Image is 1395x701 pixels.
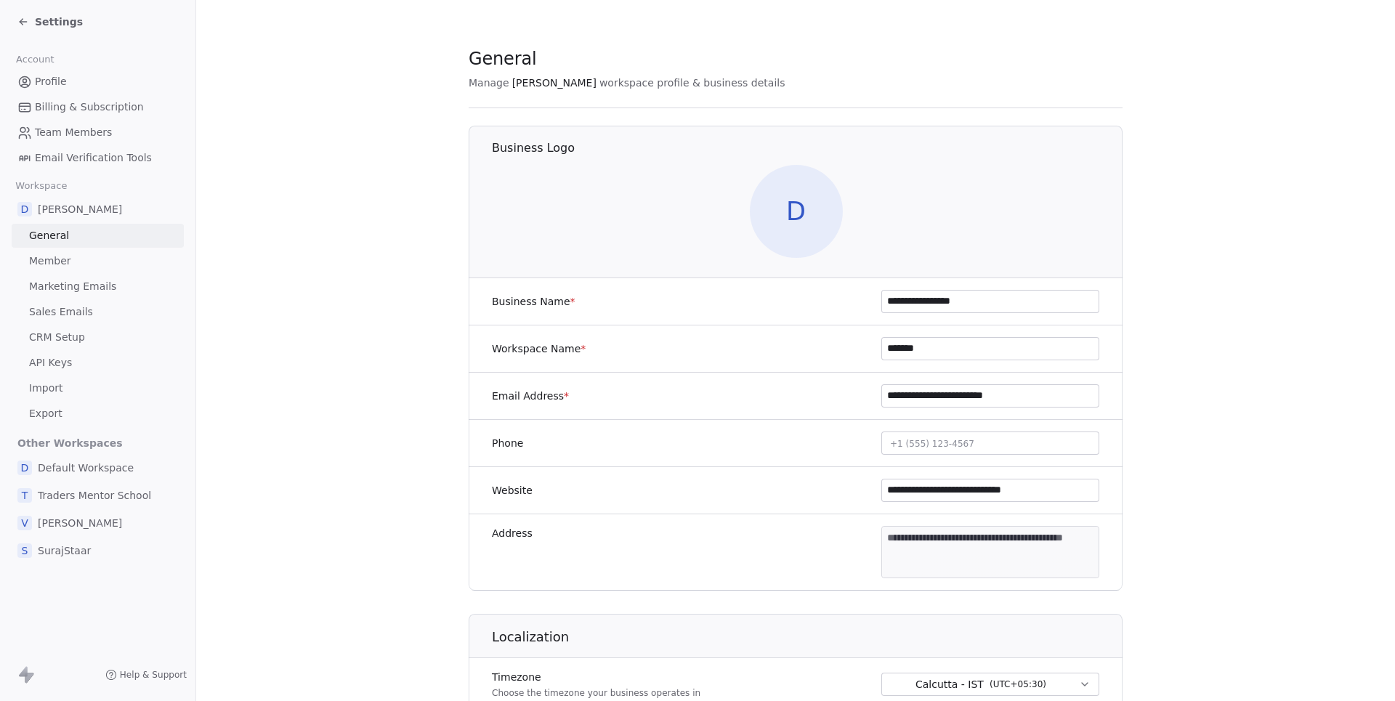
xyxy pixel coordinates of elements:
p: Choose the timezone your business operates in [492,687,700,699]
span: Billing & Subscription [35,100,144,115]
span: CRM Setup [29,330,85,345]
label: Workspace Name [492,341,586,356]
label: Timezone [492,670,700,684]
span: ( UTC+05:30 ) [990,678,1046,691]
span: V [17,516,32,530]
a: General [12,224,184,248]
span: [PERSON_NAME] [512,76,597,90]
span: Other Workspaces [12,431,129,455]
a: Import [12,376,184,400]
span: Sales Emails [29,304,93,320]
span: SurajStaar [38,543,91,558]
a: Settings [17,15,83,29]
span: Profile [35,74,67,89]
h1: Business Logo [492,140,1123,156]
a: Profile [12,70,184,94]
a: Billing & Subscription [12,95,184,119]
span: +1 (555) 123-4567 [890,439,974,449]
a: Marketing Emails [12,275,184,299]
span: Email Verification Tools [35,150,152,166]
span: D [17,202,32,216]
span: Calcutta - IST [915,677,984,692]
span: D [750,165,843,258]
span: [PERSON_NAME] [38,516,122,530]
label: Website [492,483,533,498]
span: Manage [469,76,509,90]
span: S [17,543,32,558]
a: Sales Emails [12,300,184,324]
span: Team Members [35,125,112,140]
span: T [17,488,32,503]
span: Export [29,406,62,421]
span: D [17,461,32,475]
button: Calcutta - IST(UTC+05:30) [881,673,1099,696]
span: General [29,228,69,243]
span: [PERSON_NAME] [38,202,122,216]
span: Settings [35,15,83,29]
a: Help & Support [105,669,187,681]
span: Marketing Emails [29,279,116,294]
span: Traders Mentor School [38,488,151,503]
span: Member [29,254,71,269]
span: Help & Support [120,669,187,681]
a: API Keys [12,351,184,375]
label: Phone [492,436,523,450]
span: Default Workspace [38,461,134,475]
h1: Localization [492,628,1123,646]
a: Email Verification Tools [12,146,184,170]
label: Email Address [492,389,569,403]
button: +1 (555) 123-4567 [881,431,1099,455]
span: API Keys [29,355,72,370]
span: Workspace [9,175,73,197]
span: workspace profile & business details [599,76,785,90]
a: Team Members [12,121,184,145]
a: Member [12,249,184,273]
span: Account [9,49,60,70]
span: Import [29,381,62,396]
label: Business Name [492,294,575,309]
span: General [469,48,537,70]
label: Address [492,526,533,540]
a: Export [12,402,184,426]
a: CRM Setup [12,325,184,349]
